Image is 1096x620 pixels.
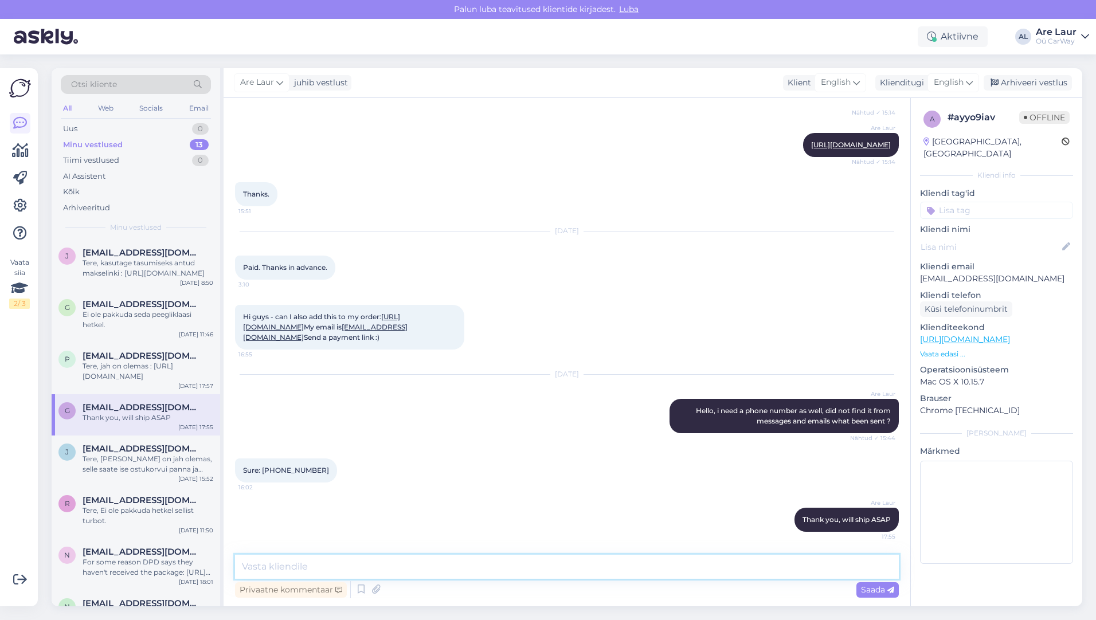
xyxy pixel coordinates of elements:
span: Hi guys - can I also add this to my order: My email is Send a payment link :) [243,312,408,342]
p: [EMAIL_ADDRESS][DOMAIN_NAME] [920,273,1073,285]
p: Kliendi tag'id [920,187,1073,199]
span: Are Laur [240,76,274,89]
div: [DATE] 15:52 [178,474,213,483]
img: Askly Logo [9,77,31,99]
div: Arhiveeri vestlus [984,75,1072,91]
div: juhib vestlust [289,77,348,89]
p: Operatsioonisüsteem [920,364,1073,376]
a: Are LaurOü CarWay [1036,28,1089,46]
span: Offline [1019,111,1070,124]
p: Brauser [920,393,1073,405]
span: Luba [616,4,642,14]
div: Thank you, will ship ASAP [83,413,213,423]
span: risto.roosipuu@gmail.com [83,495,202,505]
span: r [65,499,70,508]
div: Ei ole pakkuda seda peegliklaasi hetkel. [83,309,213,330]
span: j [65,448,69,456]
div: 0 [192,123,209,135]
div: [DATE] 18:01 [179,578,213,586]
a: [URL][DOMAIN_NAME] [920,334,1010,344]
span: nasermoi@outlook.com [83,547,202,557]
span: Sure: [PHONE_NUMBER] [243,466,329,474]
span: 15:51 [238,207,281,215]
div: AL [1015,29,1031,45]
span: a [930,115,935,123]
div: AI Assistent [63,171,105,182]
span: Nähtud ✓ 15:44 [850,434,895,442]
div: Web [96,101,116,116]
div: Tere, kasutage tasumiseks antud makselinki : [URL][DOMAIN_NAME] [83,258,213,278]
div: [DATE] 17:55 [178,423,213,431]
span: germo.ts@gmail.com [83,299,202,309]
div: Tere, [PERSON_NAME] on jah olemas, selle saate ise ostukorvui panna ja ülekande sooritada kui soo... [83,454,213,474]
span: English [934,76,964,89]
span: n [64,602,70,611]
span: g [65,406,70,415]
span: Thank you, will ship ASAP [803,515,891,524]
div: Aktiivne [918,26,988,47]
div: [PERSON_NAME] [920,428,1073,438]
span: 3:10 [238,280,281,289]
span: 17:55 [852,532,895,541]
input: Lisa tag [920,202,1073,219]
span: English [821,76,851,89]
p: Kliendi telefon [920,289,1073,301]
div: Oü CarWay [1036,37,1077,46]
div: Vaata siia [9,257,30,309]
div: Email [187,101,211,116]
span: 16:55 [238,350,281,359]
span: Are Laur [852,390,895,398]
div: [DATE] [235,226,899,236]
div: Tere, Ei ole pakkuda hetkel sellist turbot. [83,505,213,526]
div: [DATE] 17:57 [178,382,213,390]
span: Paid. Thanks in advance. [243,263,327,272]
p: Klienditeekond [920,321,1073,333]
div: Uus [63,123,77,135]
span: n [64,551,70,559]
div: Arhiveeritud [63,202,110,214]
div: [DATE] 11:50 [179,526,213,535]
span: p [65,355,70,363]
div: [DATE] 11:46 [179,330,213,339]
div: Tere, jah on olemas : [URL][DOMAIN_NAME] [83,361,213,382]
span: Nähtud ✓ 15:14 [852,108,895,117]
div: Are Laur [1036,28,1077,37]
div: Kliendi info [920,170,1073,180]
span: jannerikeske@gmail.com [83,444,202,454]
div: 13 [190,139,209,151]
span: Are Laur [852,499,895,507]
span: garethchickey@gmail.com [83,402,202,413]
div: [DATE] 8:50 [180,278,213,287]
div: Klient [783,77,811,89]
div: Kõik [63,186,80,198]
input: Lisa nimi [921,241,1060,253]
div: Privaatne kommentaar [235,582,347,598]
a: [URL][DOMAIN_NAME] [811,140,891,149]
p: Chrome [TECHNICAL_ID] [920,405,1073,417]
div: Klienditugi [875,77,924,89]
p: Märkmed [920,445,1073,457]
p: Kliendi nimi [920,223,1073,236]
div: Tiimi vestlused [63,155,119,166]
span: Hello, i need a phone number as well, did not find it from messages and emails what been sent ? [696,406,893,425]
div: 0 [192,155,209,166]
div: Minu vestlused [63,139,123,151]
div: 2 / 3 [9,299,30,309]
span: 16:02 [238,483,281,492]
div: Küsi telefoninumbrit [920,301,1012,317]
span: Thanks. [243,190,269,198]
span: Otsi kliente [71,79,117,91]
span: Are Laur [852,124,895,132]
span: nasermoi@outlook.com [83,598,202,609]
span: priit.kukk@hotmail.com [83,351,202,361]
div: For some reason DPD says they haven't received the package: [URL][DOMAIN_NAME] [83,557,213,578]
div: [DATE] [235,369,899,379]
span: J [65,252,69,260]
p: Kliendi email [920,261,1073,273]
div: [GEOGRAPHIC_DATA], [GEOGRAPHIC_DATA] [923,136,1062,160]
div: Socials [137,101,165,116]
span: Janparnn@gmail.com [83,248,202,258]
p: Vaata edasi ... [920,349,1073,359]
span: g [65,303,70,312]
div: All [61,101,74,116]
